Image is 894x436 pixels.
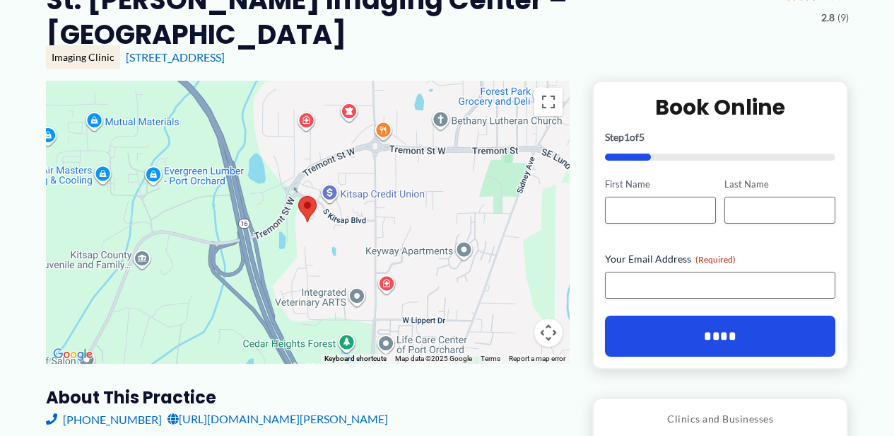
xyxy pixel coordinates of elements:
button: Toggle fullscreen view [534,88,563,116]
a: Report a map error [509,355,565,362]
button: Map camera controls [534,319,563,347]
span: Map data ©2025 Google [395,355,472,362]
a: [STREET_ADDRESS] [126,50,225,64]
a: [PHONE_NUMBER] [46,408,162,430]
h3: About this practice [46,386,570,408]
div: Imaging Clinic [46,45,120,69]
a: Terms (opens in new tab) [481,355,500,362]
label: Last Name [724,178,835,191]
span: 1 [624,131,630,143]
span: 5 [639,131,645,143]
span: (9) [837,8,849,27]
h2: Book Online [605,93,836,121]
span: 2.8 [821,8,835,27]
a: [URL][DOMAIN_NAME][PERSON_NAME] [167,408,388,430]
a: Open this area in Google Maps (opens a new window) [49,345,96,364]
label: Your Email Address [605,252,836,266]
img: Google [49,345,96,364]
p: Step of [605,132,836,142]
span: (Required) [695,254,736,265]
p: Clinics and Businesses [604,410,837,428]
button: Keyboard shortcuts [324,354,387,364]
label: First Name [605,178,716,191]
